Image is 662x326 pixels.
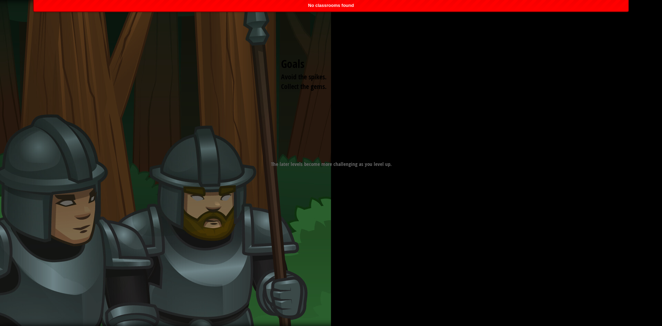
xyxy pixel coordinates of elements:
li: Avoid the spikes. [272,72,379,82]
p: The later levels become more challenging as you level up. [262,160,400,168]
div: Goals [281,56,381,72]
span: Collect the gems. [281,82,327,91]
span: Avoid the spikes. [281,72,327,81]
span: No classrooms found [308,3,354,8]
li: Collect the gems. [272,82,379,92]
